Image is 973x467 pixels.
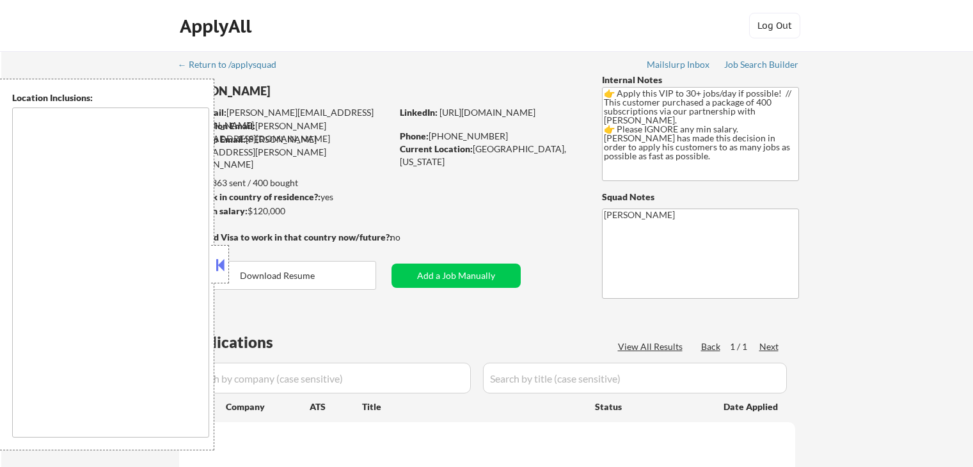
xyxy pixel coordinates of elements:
[730,340,759,353] div: 1 / 1
[183,335,310,350] div: Applications
[179,83,442,99] div: [PERSON_NAME]
[178,60,289,69] div: ← Return to /applysquad
[180,120,392,145] div: [PERSON_NAME][EMAIL_ADDRESS][DOMAIN_NAME]
[179,133,392,171] div: [PERSON_NAME][EMAIL_ADDRESS][PERSON_NAME][DOMAIN_NAME]
[178,59,289,72] a: ← Return to /applysquad
[749,13,800,38] button: Log Out
[179,261,376,290] button: Download Resume
[178,191,388,203] div: yes
[759,340,780,353] div: Next
[12,91,209,104] div: Location Inclusions:
[647,59,711,72] a: Mailslurp Inbox
[602,191,799,203] div: Squad Notes
[180,15,255,37] div: ApplyAll
[400,130,581,143] div: [PHONE_NUMBER]
[724,60,799,69] div: Job Search Builder
[724,400,780,413] div: Date Applied
[647,60,711,69] div: Mailslurp Inbox
[392,264,521,288] button: Add a Job Manually
[178,177,392,189] div: 363 sent / 400 bought
[183,363,471,393] input: Search by company (case sensitive)
[178,205,392,218] div: $120,000
[602,74,799,86] div: Internal Notes
[439,107,535,118] a: [URL][DOMAIN_NAME]
[362,400,583,413] div: Title
[180,106,392,131] div: [PERSON_NAME][EMAIL_ADDRESS][DOMAIN_NAME]
[400,131,429,141] strong: Phone:
[310,400,362,413] div: ATS
[724,59,799,72] a: Job Search Builder
[483,363,787,393] input: Search by title (case sensitive)
[178,191,320,202] strong: Can work in country of residence?:
[400,143,581,168] div: [GEOGRAPHIC_DATA], [US_STATE]
[400,107,438,118] strong: LinkedIn:
[701,340,722,353] div: Back
[595,395,705,418] div: Status
[618,340,686,353] div: View All Results
[226,400,310,413] div: Company
[390,231,427,244] div: no
[400,143,473,154] strong: Current Location:
[179,232,392,242] strong: Will need Visa to work in that country now/future?:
